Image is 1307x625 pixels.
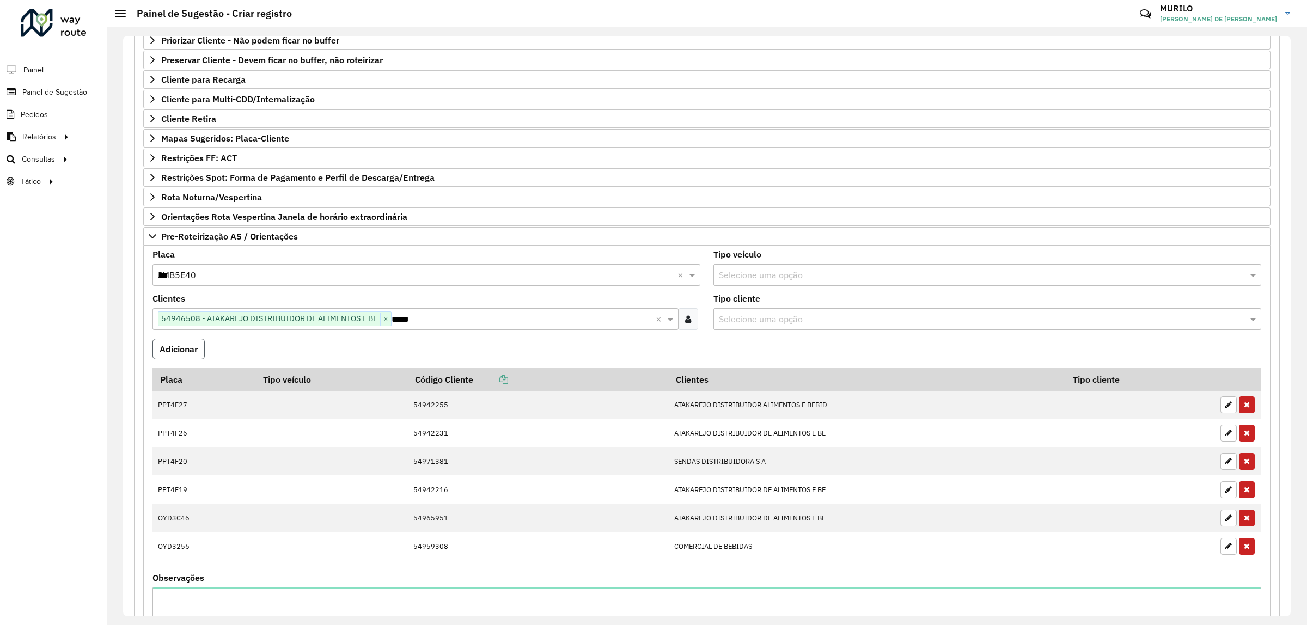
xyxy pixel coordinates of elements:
[161,212,407,221] span: Orientações Rota Vespertina Janela de horário extraordinária
[158,312,380,325] span: 54946508 - ATAKAREJO DISTRIBUIDOR DE ALIMENTOS E BE
[161,232,298,241] span: Pre-Roteirização AS / Orientações
[677,268,687,281] span: Clear all
[143,109,1271,128] a: Cliente Retira
[407,368,668,391] th: Código Cliente
[22,131,56,143] span: Relatórios
[143,90,1271,108] a: Cliente para Multi-CDD/Internalização
[473,374,508,385] a: Copiar
[407,532,668,560] td: 54959308
[143,70,1271,89] a: Cliente para Recarga
[22,87,87,98] span: Painel de Sugestão
[668,368,1065,391] th: Clientes
[143,188,1271,206] a: Rota Noturna/Vespertina
[152,339,205,359] button: Adicionar
[380,312,391,326] span: ×
[143,149,1271,167] a: Restrições FF: ACT
[407,391,668,419] td: 54942255
[668,504,1065,532] td: ATAKAREJO DISTRIBUIDOR DE ALIMENTOS E BE
[256,368,408,391] th: Tipo veículo
[143,168,1271,187] a: Restrições Spot: Forma de Pagamento e Perfil de Descarga/Entrega
[407,447,668,475] td: 54971381
[143,51,1271,69] a: Preservar Cliente - Devem ficar no buffer, não roteirizar
[152,419,256,447] td: PPT4F26
[152,391,256,419] td: PPT4F27
[152,504,256,532] td: OYD3C46
[126,8,292,20] h2: Painel de Sugestão - Criar registro
[668,391,1065,419] td: ATAKAREJO DISTRIBUIDOR ALIMENTOS E BEBID
[668,532,1065,560] td: COMERCIAL DE BEBIDAS
[21,176,41,187] span: Tático
[407,419,668,447] td: 54942231
[152,475,256,504] td: PPT4F19
[161,154,237,162] span: Restrições FF: ACT
[152,571,204,584] label: Observações
[143,31,1271,50] a: Priorizar Cliente - Não podem ficar no buffer
[152,248,175,261] label: Placa
[21,109,48,120] span: Pedidos
[668,447,1065,475] td: SENDAS DISTRIBUIDORA S A
[152,292,185,305] label: Clientes
[161,56,383,64] span: Preservar Cliente - Devem ficar no buffer, não roteirizar
[656,312,665,326] span: Clear all
[143,207,1271,226] a: Orientações Rota Vespertina Janela de horário extraordinária
[1066,368,1215,391] th: Tipo cliente
[1160,14,1277,24] span: [PERSON_NAME] DE [PERSON_NAME]
[161,134,289,143] span: Mapas Sugeridos: Placa-Cliente
[143,129,1271,148] a: Mapas Sugeridos: Placa-Cliente
[161,95,315,103] span: Cliente para Multi-CDD/Internalização
[143,227,1271,246] a: Pre-Roteirização AS / Orientações
[161,75,246,84] span: Cliente para Recarga
[152,368,256,391] th: Placa
[1160,3,1277,14] h3: MURILO
[161,36,339,45] span: Priorizar Cliente - Não podem ficar no buffer
[22,154,55,165] span: Consultas
[407,475,668,504] td: 54942216
[713,248,761,261] label: Tipo veículo
[161,193,262,201] span: Rota Noturna/Vespertina
[668,475,1065,504] td: ATAKAREJO DISTRIBUIDOR DE ALIMENTOS E BE
[161,173,435,182] span: Restrições Spot: Forma de Pagamento e Perfil de Descarga/Entrega
[23,64,44,76] span: Painel
[161,114,216,123] span: Cliente Retira
[713,292,760,305] label: Tipo cliente
[1134,2,1157,26] a: Contato Rápido
[152,532,256,560] td: OYD3256
[668,419,1065,447] td: ATAKAREJO DISTRIBUIDOR DE ALIMENTOS E BE
[152,447,256,475] td: PPT4F20
[407,504,668,532] td: 54965951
